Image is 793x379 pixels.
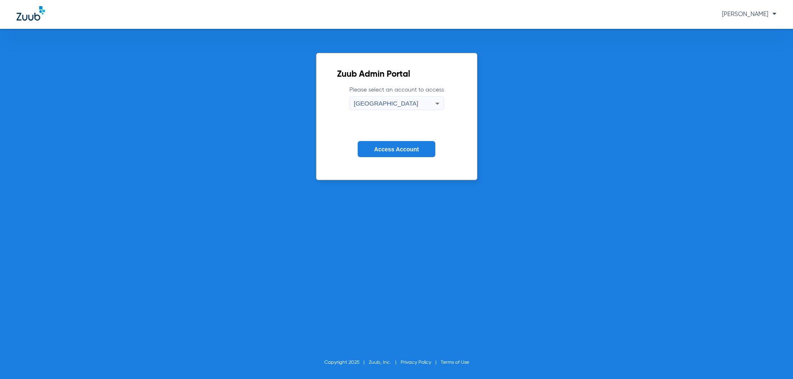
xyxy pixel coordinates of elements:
span: [GEOGRAPHIC_DATA] [354,100,418,107]
h2: Zuub Admin Portal [337,71,456,79]
span: [PERSON_NAME] [722,11,776,17]
li: Zuub, Inc. [369,358,401,367]
img: Zuub Logo [17,6,45,21]
label: Please select an account to access [349,86,444,110]
li: Copyright 2025 [324,358,369,367]
button: Access Account [358,141,435,157]
a: Privacy Policy [401,360,431,365]
span: Access Account [374,146,419,153]
a: Terms of Use [441,360,469,365]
